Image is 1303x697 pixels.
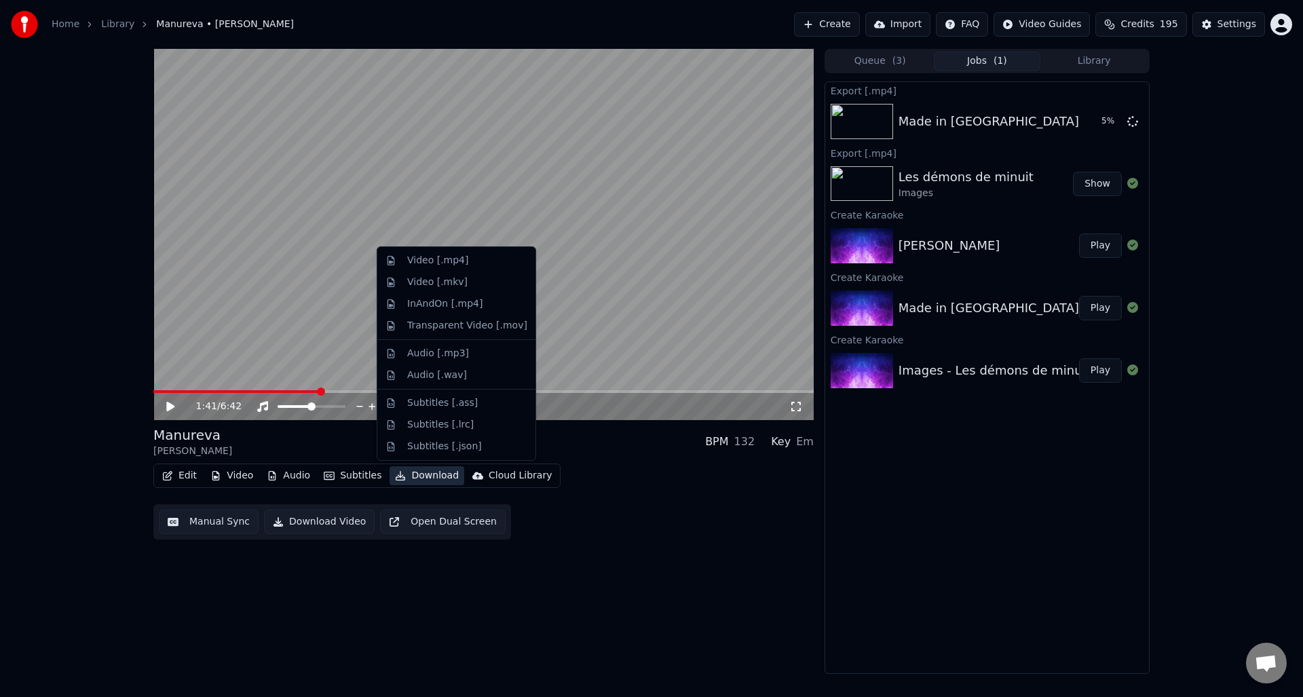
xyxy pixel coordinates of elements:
[705,434,728,450] div: BPM
[825,145,1149,161] div: Export [.mp4]
[489,469,552,483] div: Cloud Library
[1040,52,1148,71] button: Library
[1192,12,1265,37] button: Settings
[196,400,217,413] span: 1:41
[1095,12,1186,37] button: Credits195
[407,347,469,360] div: Audio [.mp3]
[261,466,316,485] button: Audio
[1079,296,1122,320] button: Play
[407,319,527,333] div: Transparent Video [.mov]
[1079,233,1122,258] button: Play
[221,400,242,413] span: 6:42
[1246,643,1287,683] div: Open chat
[994,54,1007,68] span: ( 1 )
[205,466,259,485] button: Video
[827,52,934,71] button: Queue
[318,466,387,485] button: Subtitles
[52,18,79,31] a: Home
[899,299,1079,318] div: Made in [GEOGRAPHIC_DATA]
[407,254,468,267] div: Video [.mp4]
[899,236,1000,255] div: [PERSON_NAME]
[407,440,482,453] div: Subtitles [.json]
[153,445,232,458] div: [PERSON_NAME]
[407,297,483,311] div: InAndOn [.mp4]
[156,18,294,31] span: Manureva • [PERSON_NAME]
[153,426,232,445] div: Manureva
[264,510,375,534] button: Download Video
[934,52,1041,71] button: Jobs
[825,331,1149,347] div: Create Karaoke
[11,11,38,38] img: youka
[899,361,1194,380] div: Images - Les démons de minuit (Clip officiel HD)
[1160,18,1178,31] span: 195
[1079,358,1122,383] button: Play
[865,12,930,37] button: Import
[899,168,1034,187] div: Les démons de minuit
[407,369,467,382] div: Audio [.wav]
[407,396,478,410] div: Subtitles [.ass]
[825,206,1149,223] div: Create Karaoke
[1120,18,1154,31] span: Credits
[196,400,229,413] div: /
[157,466,202,485] button: Edit
[734,434,755,450] div: 132
[380,510,506,534] button: Open Dual Screen
[52,18,294,31] nav: breadcrumb
[390,466,464,485] button: Download
[407,276,468,289] div: Video [.mkv]
[936,12,988,37] button: FAQ
[825,82,1149,98] div: Export [.mp4]
[159,510,259,534] button: Manual Sync
[1073,172,1122,196] button: Show
[407,418,474,432] div: Subtitles [.lrc]
[796,434,814,450] div: Em
[825,269,1149,285] div: Create Karaoke
[899,112,1079,131] div: Made in [GEOGRAPHIC_DATA]
[794,12,860,37] button: Create
[892,54,906,68] span: ( 3 )
[771,434,791,450] div: Key
[1101,116,1122,127] div: 5 %
[101,18,134,31] a: Library
[1217,18,1256,31] div: Settings
[899,187,1034,200] div: Images
[994,12,1090,37] button: Video Guides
